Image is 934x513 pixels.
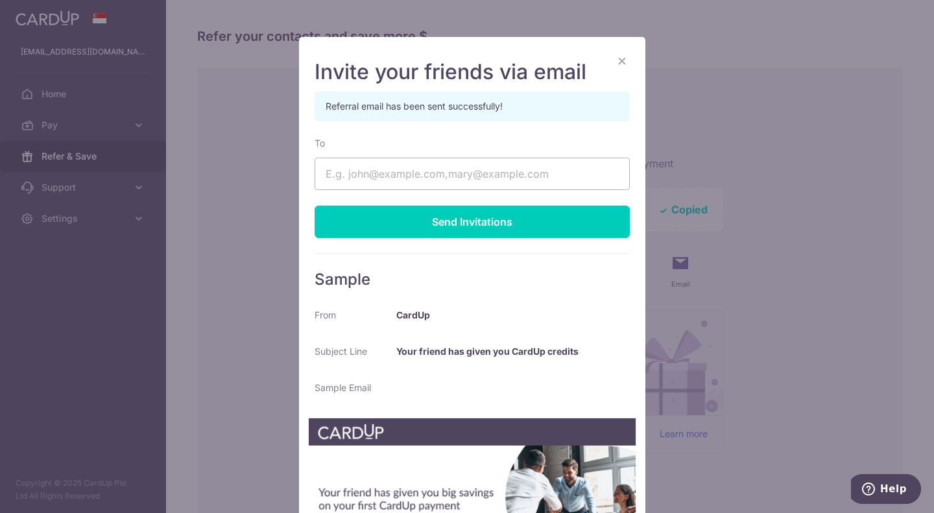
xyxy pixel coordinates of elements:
label: Sample Email [315,381,371,394]
span: Help [29,9,56,21]
input: E.g. john@example.com,mary@example.com [315,158,630,190]
button: × [614,53,630,68]
h5: Sample [315,270,630,289]
b: CardUp [396,309,430,320]
h4: Invite your friends via email [315,59,630,85]
label: From [315,309,336,322]
div: Send Invitations [315,206,630,238]
b: Your friend has given you CardUp credits [396,346,579,357]
label: Subject Line [315,345,367,358]
div: Referral email has been sent successfully! [315,91,630,121]
label: To [315,137,325,150]
iframe: Opens a widget where you can find more information [851,474,921,507]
